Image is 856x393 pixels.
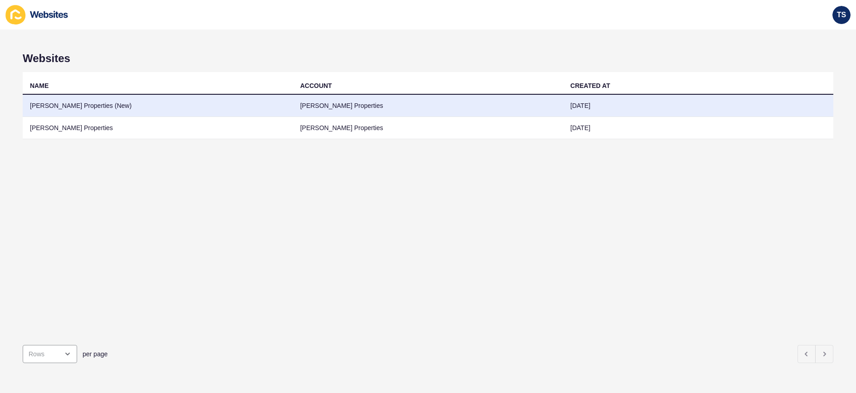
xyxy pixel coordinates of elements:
[293,95,563,117] td: [PERSON_NAME] Properties
[570,81,610,90] div: CREATED AT
[83,349,108,359] span: per page
[23,52,833,65] h1: Websites
[563,95,833,117] td: [DATE]
[563,117,833,139] td: [DATE]
[23,117,293,139] td: [PERSON_NAME] Properties
[293,117,563,139] td: [PERSON_NAME] Properties
[23,95,293,117] td: [PERSON_NAME] Properties (New)
[23,345,77,363] div: open menu
[30,81,49,90] div: NAME
[837,10,846,19] span: TS
[300,81,332,90] div: ACCOUNT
